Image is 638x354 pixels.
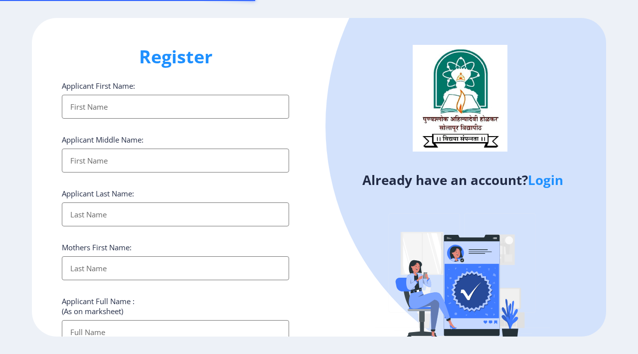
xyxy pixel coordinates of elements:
[62,188,134,198] label: Applicant Last Name:
[62,149,289,173] input: First Name
[62,320,289,344] input: Full Name
[62,242,132,252] label: Mothers First Name:
[326,172,599,188] h4: Already have an account?
[413,45,507,152] img: logo
[62,81,135,91] label: Applicant First Name:
[62,256,289,280] input: Last Name
[528,171,563,189] a: Login
[62,95,289,119] input: First Name
[62,202,289,226] input: Last Name
[62,296,135,316] label: Applicant Full Name : (As on marksheet)
[62,135,144,145] label: Applicant Middle Name:
[62,45,289,69] h1: Register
